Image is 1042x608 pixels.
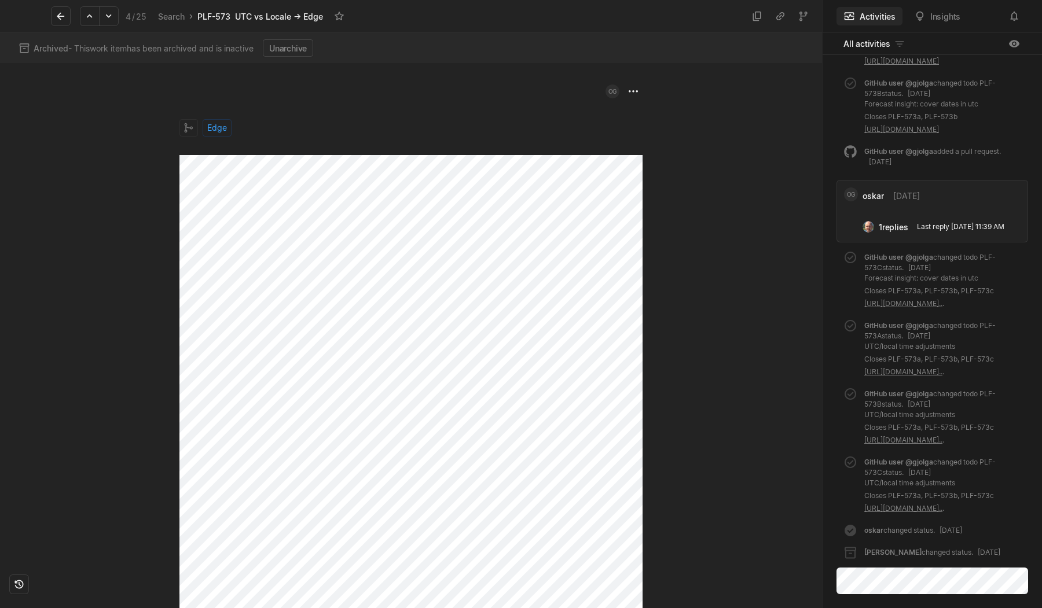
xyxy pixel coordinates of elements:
[864,548,922,557] span: [PERSON_NAME]
[864,146,1021,169] div: added a pull request .
[864,367,942,376] a: [URL][DOMAIN_NAME]..
[863,221,874,233] img: profile.jpeg
[879,221,908,233] div: 1 replies
[864,147,933,156] span: GitHub user @gjolga
[847,187,855,201] span: OG
[978,548,1000,557] span: [DATE]
[869,157,891,166] span: [DATE]
[864,389,933,398] span: GitHub user @gjolga
[908,400,930,408] span: [DATE]
[207,120,227,136] span: Edge
[864,78,1021,137] div: changed todo PLF-573B status.
[864,299,942,308] a: [URL][DOMAIN_NAME]..
[864,125,939,134] a: [URL][DOMAIN_NAME]
[864,341,1021,352] p: UTC/local time adjustments
[893,190,920,202] span: [DATE]
[864,435,1021,445] p: .
[864,547,1000,560] div: changed status .
[917,222,1004,232] div: Last reply [DATE] 11:39 AM
[864,458,933,466] span: GitHub user @gjolga
[864,503,1021,514] p: .
[908,263,931,272] span: [DATE]
[864,273,1021,283] p: Forecast insight: cover dates in utc
[132,12,135,21] span: /
[863,190,884,202] span: oskar
[864,253,933,261] span: GitHub user @gjolga
[235,10,323,23] div: UTC vs Locale -> Edge
[864,320,1021,379] div: changed todo PLF-573A status.
[864,457,1021,516] div: changed todo PLF-573C status.
[864,112,1021,122] p: Closes PLF-573a, PLF-573b
[864,504,942,513] a: [URL][DOMAIN_NAME]..
[864,252,1021,311] div: changed todo PLF-573C status.
[908,468,931,477] span: [DATE]
[908,89,930,98] span: [DATE]
[864,286,1021,296] p: Closes PLF-573a, PLF-573b, PLF-573c
[864,422,1021,433] p: Closes PLF-573a, PLF-573b, PLF-573c
[843,38,890,50] span: All activities
[908,331,930,340] span: [DATE]
[608,84,617,98] span: OG
[864,354,1021,364] p: Closes PLF-573a, PLF-573b, PLF-573c
[263,39,313,57] button: Unarchive
[836,35,912,53] button: All activities
[940,526,962,535] span: [DATE]
[864,478,1021,488] p: UTC/local time adjustments
[864,321,933,330] span: GitHub user @gjolga
[864,491,1021,501] p: Closes PLF-573a, PLF-573b, PLF-573c
[864,410,1021,420] p: UTC/local time adjustments
[34,42,254,54] span: - This work item has been archived and is inactive
[156,9,187,24] a: Search
[864,57,939,65] a: [URL][DOMAIN_NAME]
[864,389,1021,448] div: changed todo PLF-573B status.
[907,7,967,25] button: Insights
[126,10,146,23] div: 4 25
[864,367,1021,377] p: .
[864,436,942,444] a: [URL][DOMAIN_NAME]..
[197,10,230,23] div: PLF-573
[836,7,902,25] button: Activities
[864,525,962,538] div: changed status .
[864,526,883,535] span: oskar
[864,99,1021,109] p: Forecast insight: cover dates in utc
[189,10,193,22] div: ›
[34,43,68,53] span: Archived
[864,79,933,87] span: GitHub user @gjolga
[864,299,1021,309] p: .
